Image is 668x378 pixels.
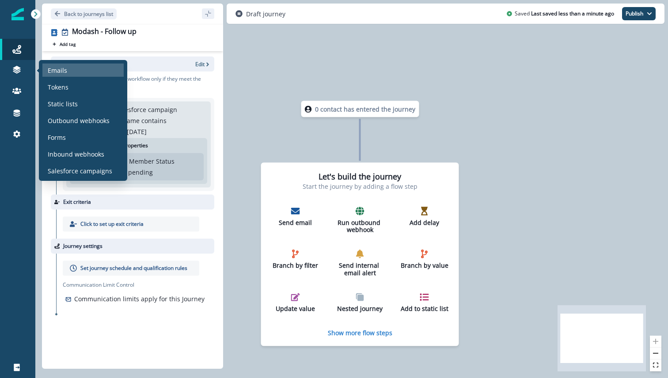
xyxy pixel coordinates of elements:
[74,294,205,303] p: Communication limits apply for this Journey
[81,105,177,114] p: Member of Salesforce campaign
[64,10,113,18] p: Back to journeys list
[336,219,384,234] p: Run outbound webhook
[271,262,320,269] p: Branch by filter
[48,82,68,92] p: Tokens
[42,97,124,110] a: Static lists
[271,219,320,226] p: Send email
[397,203,452,230] button: Add delay
[650,348,661,359] button: zoom out
[128,168,153,177] p: pending
[63,75,214,91] p: Consider a contact for the workflow only if they meet the following criteria
[195,60,205,68] p: Edit
[48,150,104,159] p: Inbound webhooks
[268,246,323,273] button: Branch by filter
[303,181,417,191] p: Start the journey by adding a flow step
[48,133,66,142] p: Forms
[202,8,214,19] button: sidebar collapse toggle
[400,305,449,312] p: Add to static list
[42,114,124,127] a: Outbound webhooks
[246,9,285,19] p: Draft journey
[315,105,415,114] p: 0 contact has entered the journey
[531,10,614,18] p: Last saved less than a minute ago
[332,289,388,316] button: Nested journey
[400,262,449,269] p: Branch by value
[48,166,112,176] p: Salesforce campaigns
[332,246,388,281] button: Send internal email alert
[622,7,656,20] button: Publish
[63,198,91,206] p: Exit criteria
[72,27,137,37] div: Modash - Follow up
[650,359,661,371] button: fit view
[268,203,323,230] button: Send email
[48,99,78,109] p: Static lists
[336,305,384,312] p: Nested journey
[97,157,175,166] p: Campaign Member Status
[195,60,211,68] button: Edit
[328,328,392,337] button: Show more flow steps
[80,220,144,228] p: Click to set up exit criteria
[60,41,76,47] p: Add tag
[51,41,77,48] button: Add tag
[397,289,452,316] button: Add to static list
[80,264,187,272] p: Set journey schedule and qualification rules
[51,8,117,19] button: Go back
[271,305,320,312] p: Update value
[400,219,449,226] p: Add delay
[63,281,214,289] p: Communication Limit Control
[42,80,124,94] a: Tokens
[261,163,459,346] div: Let's build the journeyStart the journey by adding a flow stepSend emailRun outbound webhookAdd d...
[11,8,24,20] img: Inflection
[397,246,452,273] button: Branch by value
[42,64,124,77] a: Emails
[42,164,124,177] a: Salesforce campaigns
[48,116,110,125] p: Outbound webhooks
[141,116,167,125] p: contains
[42,147,124,161] a: Inbound webhooks
[275,101,445,117] div: 0 contact has entered the journey
[42,131,124,144] a: Forms
[332,203,388,237] button: Run outbound webhook
[268,289,323,316] button: Update value
[336,262,384,277] p: Send internal email alert
[63,242,102,250] p: Journey settings
[319,172,401,182] h2: Let's build the journey
[48,66,67,75] p: Emails
[515,10,530,18] p: Saved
